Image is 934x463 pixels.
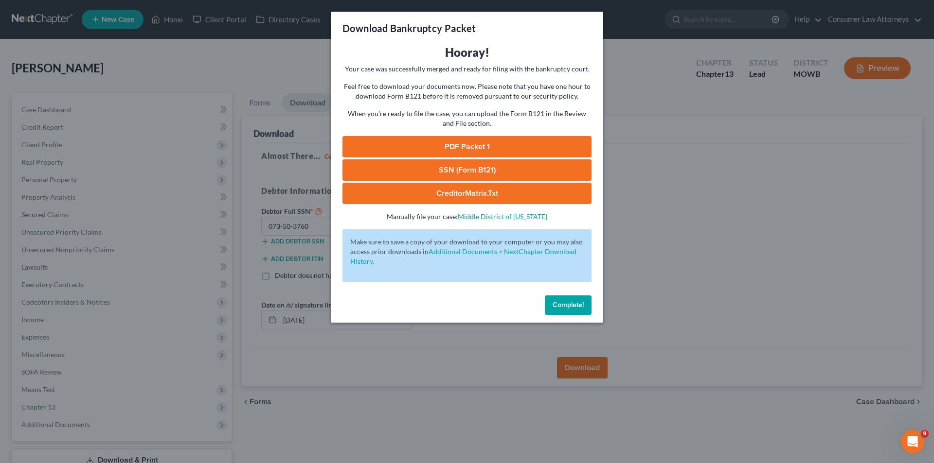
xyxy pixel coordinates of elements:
[342,183,592,204] a: CreditorMatrix.txt
[921,430,929,438] span: 9
[545,295,592,315] button: Complete!
[342,212,592,222] p: Manually file your case:
[901,430,924,453] iframe: Intercom live chat
[342,136,592,157] a: PDF Packet 1
[342,109,592,128] p: When you're ready to file the case, you can upload the Form B121 in the Review and File section.
[350,247,576,265] a: Additional Documents > NextChapter Download History.
[553,301,584,309] span: Complete!
[342,64,592,74] p: Your case was successfully merged and ready for filing with the bankruptcy court.
[342,21,476,35] h3: Download Bankruptcy Packet
[350,237,584,266] p: Make sure to save a copy of your download to your computer or you may also access prior downloads in
[342,159,592,181] a: SSN (Form B121)
[342,82,592,101] p: Feel free to download your documents now. Please note that you have one hour to download Form B12...
[458,212,547,221] a: Middle District of [US_STATE]
[342,45,592,60] h3: Hooray!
